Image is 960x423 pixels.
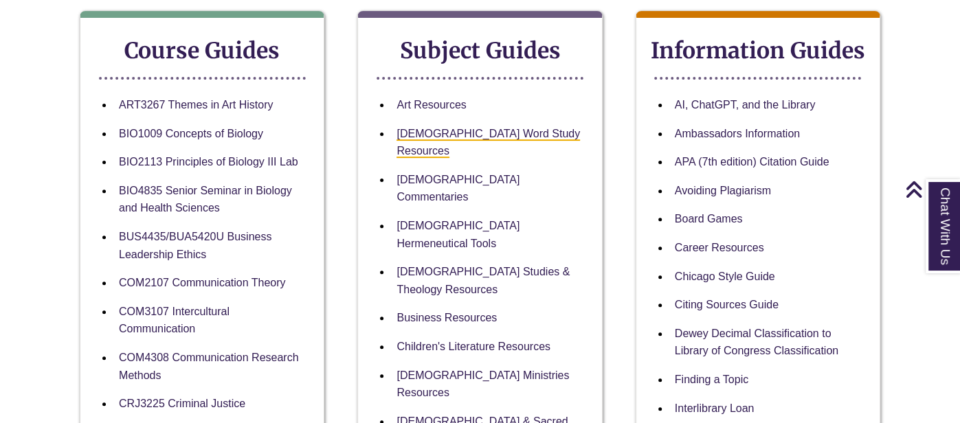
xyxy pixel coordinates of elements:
[119,398,245,409] a: CRJ3225 Criminal Justice
[119,352,298,381] a: COM4308 Communication Research Methods
[397,220,520,249] a: [DEMOGRAPHIC_DATA] Hermeneutical Tools
[119,185,292,214] a: BIO4835 Senior Seminar in Biology and Health Sciences
[675,185,771,196] a: Avoiding Plagiarism
[675,271,775,282] a: Chicago Style Guide
[400,37,561,65] strong: Subject Guides
[675,99,816,111] a: AI, ChatGPT, and the Library
[651,37,865,65] strong: Information Guides
[119,128,263,139] a: BIO1009 Concepts of Biology
[397,341,550,352] a: Children's Literature Resources
[675,128,800,139] a: Ambassadors Information
[119,277,285,288] a: COM2107 Communication Theory
[397,312,497,323] a: Business Resources
[675,328,838,357] a: Dewey Decimal Classification to Library of Congress Classification
[397,174,520,203] a: [DEMOGRAPHIC_DATA] Commentaries
[119,306,230,335] a: COM3107 Intercultural Communication
[675,156,829,168] a: APA (7th edition) Citation Guide
[119,99,273,111] a: ART3267 Themes in Art History
[397,369,569,399] a: [DEMOGRAPHIC_DATA] Ministries Resources
[675,299,779,310] a: Citing Sources Guide
[397,99,466,111] a: Art Resources
[124,37,280,65] strong: Course Guides
[119,156,298,168] a: BIO2113 Principles of Biology III Lab
[675,402,755,414] a: Interlibrary Loan
[675,213,743,225] a: Board Games
[397,266,570,295] a: [DEMOGRAPHIC_DATA] Studies & Theology Resources
[675,374,748,385] a: Finding a Topic
[905,180,957,198] a: Back to Top
[675,242,764,253] a: Career Resources
[397,128,580,159] a: [DEMOGRAPHIC_DATA] Word Study Resources
[119,231,271,260] a: BUS4435/BUA5420U Business Leadership Ethics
